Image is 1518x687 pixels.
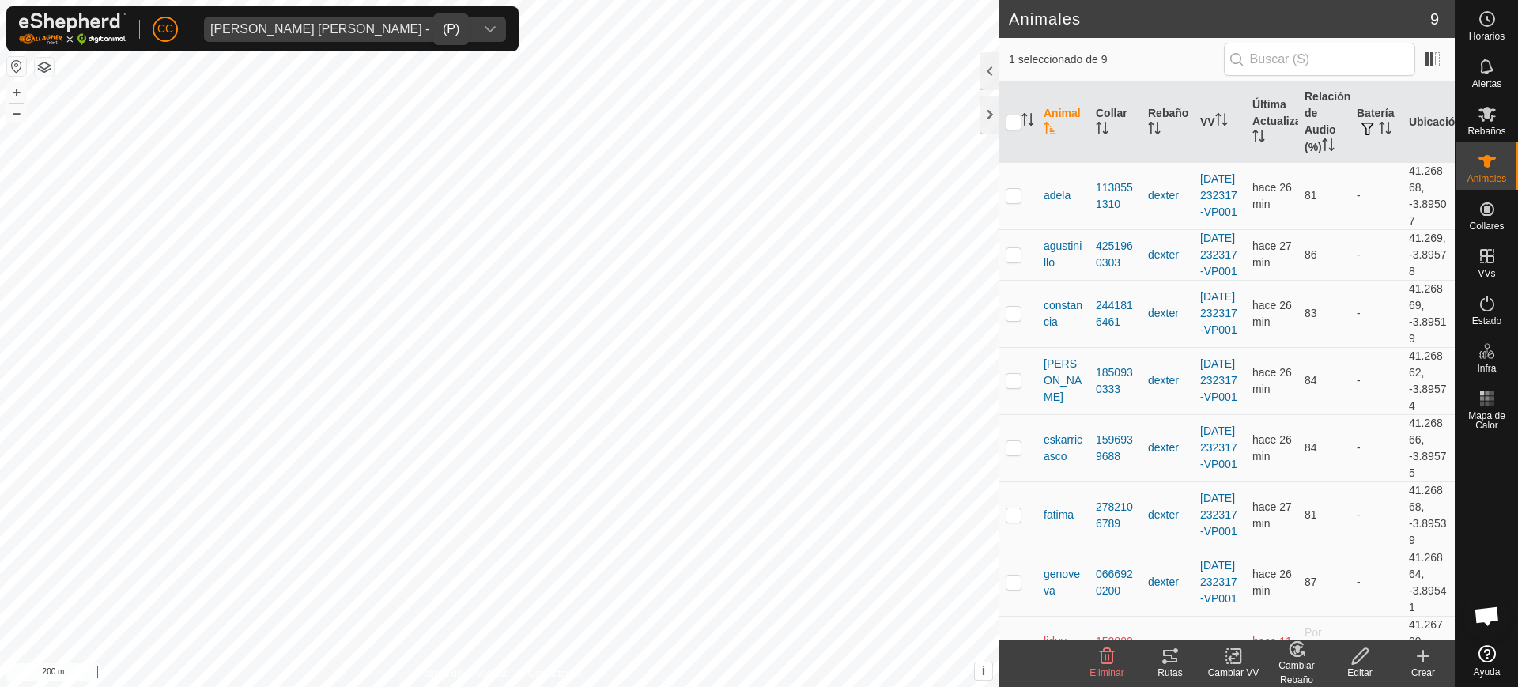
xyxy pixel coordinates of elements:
td: - [1350,162,1403,229]
th: Rebaño [1142,82,1194,163]
div: [PERSON_NAME] [PERSON_NAME] - 20075 [210,23,468,36]
td: 41.26864, -3.89541 [1403,549,1455,616]
td: - [1350,414,1403,481]
div: dexter [1148,507,1188,523]
input: Buscar (S) [1224,43,1415,76]
td: 41.269, -3.89578 [1403,229,1455,280]
button: i [975,662,992,680]
a: [DATE] 232317-VP001 [1200,425,1237,470]
span: genoveva [1044,566,1083,599]
span: 87 [1305,576,1317,588]
p-sorticon: Activar para ordenar [1044,124,1056,137]
span: Mapa de Calor [1459,411,1514,430]
div: dexter [1148,247,1188,263]
div: 1596939688 [1096,432,1135,465]
span: 18 sept 2025, 8:51 [1252,240,1292,269]
div: 4251960303 [1096,238,1135,271]
div: 0666920200 [1096,566,1135,599]
p-sorticon: Activar para ordenar [1215,115,1228,128]
th: Batería [1350,82,1403,163]
a: Contáctenos [528,666,581,681]
span: fatima [1044,507,1074,523]
span: 9 [1430,7,1439,31]
button: + [7,83,26,102]
p-sorticon: Activar para ordenar [1322,141,1335,153]
button: Capas del Mapa [35,58,54,77]
span: 18 sept 2025, 8:52 [1252,299,1292,328]
a: [DATE] 232317-VP001 [1200,290,1237,336]
span: VVs [1478,269,1495,278]
span: Infra [1477,364,1496,373]
a: Política de Privacidad [418,666,509,681]
th: Collar [1089,82,1142,163]
span: [PERSON_NAME] [1044,356,1083,406]
p-sorticon: Activar para ordenar [1148,124,1161,137]
th: Última Actualización [1246,82,1298,163]
span: 84 [1305,374,1317,387]
div: Cambiar Rebaño [1265,659,1328,687]
span: agustinillo [1044,238,1083,271]
span: 86 [1305,248,1317,261]
td: - [1350,549,1403,616]
span: 81 [1305,189,1317,202]
span: 1 seleccionado de 9 [1009,51,1224,68]
span: Ayuda [1474,667,1501,677]
span: Estado [1472,316,1501,326]
td: 41.26866, -3.89575 [1403,414,1455,481]
span: 81 [1305,508,1317,521]
span: Olegario Arranz Rodrigo - 20075 [204,17,474,42]
p-sorticon: Activar para ordenar [1021,115,1034,128]
div: dexter [1148,440,1188,456]
div: 1138551310 [1096,179,1135,213]
div: 1850930333 [1096,364,1135,398]
div: dexter [1148,187,1188,204]
span: 18 sept 2025, 8:52 [1252,366,1292,395]
p-sorticon: Activar para ordenar [1379,124,1391,137]
span: constancia [1044,297,1083,330]
div: dexter [1148,305,1188,322]
div: Chat abierto [1463,592,1511,640]
div: dropdown trigger [474,17,506,42]
p-sorticon: Activar para ordenar [1252,132,1265,145]
span: Collares [1469,221,1504,231]
button: – [7,104,26,123]
span: adela [1044,187,1071,204]
div: dexter [1148,574,1188,591]
a: [DATE] 232317-VP001 [1200,172,1237,218]
td: - [1350,481,1403,549]
span: liduvina [1044,633,1067,666]
span: 83 [1305,307,1317,319]
td: - [1350,280,1403,347]
div: 2782106789 [1096,499,1135,532]
div: dexter [1148,372,1188,389]
th: VV [1194,82,1246,163]
span: 18 sept 2025, 8:52 [1252,181,1292,210]
div: Crear [1391,666,1455,680]
span: Rebaños [1467,126,1505,136]
td: - [1350,616,1403,683]
a: [DATE] 232317-VP001 [1200,492,1237,538]
div: Editar [1328,666,1391,680]
span: 84 [1305,441,1317,454]
div: 1528026744 [1096,633,1135,666]
span: eskarricasco [1044,432,1083,465]
span: 18 sept 2025, 8:52 [1252,568,1292,597]
th: Relación de Audio (%) [1298,82,1350,163]
td: 41.26799, -3.89252 [1403,616,1455,683]
a: Ayuda [1456,639,1518,683]
span: Horarios [1469,32,1505,41]
span: Alertas [1472,79,1501,89]
div: Cambiar VV [1202,666,1265,680]
a: [DATE] 232317-VP001 [1200,232,1237,277]
span: Eliminar [1089,667,1123,678]
span: 6 sept 2025, 20:07 [1252,635,1292,664]
div: Rutas [1138,666,1202,680]
a: [DATE] 232317-VP001 [1200,357,1237,403]
button: Restablecer Mapa [7,57,26,76]
td: 41.26868, -3.89507 [1403,162,1455,229]
span: 18 sept 2025, 8:52 [1252,500,1292,530]
h2: Animales [1009,9,1430,28]
p-sorticon: Activar para ordenar [1096,124,1108,137]
th: Animal [1037,82,1089,163]
td: - [1350,347,1403,414]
